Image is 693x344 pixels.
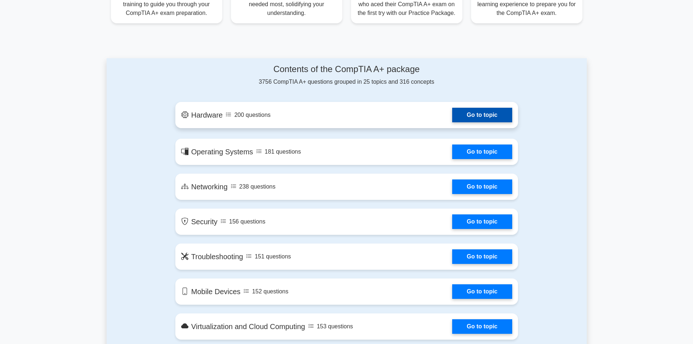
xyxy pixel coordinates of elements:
a: Go to topic [452,214,512,229]
a: Go to topic [452,179,512,194]
a: Go to topic [452,284,512,299]
a: Go to topic [452,319,512,334]
a: Go to topic [452,249,512,264]
a: Go to topic [452,145,512,159]
h4: Contents of the CompTIA A+ package [175,64,518,75]
a: Go to topic [452,108,512,122]
div: 3756 CompTIA A+ questions grouped in 25 topics and 316 concepts [175,64,518,86]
